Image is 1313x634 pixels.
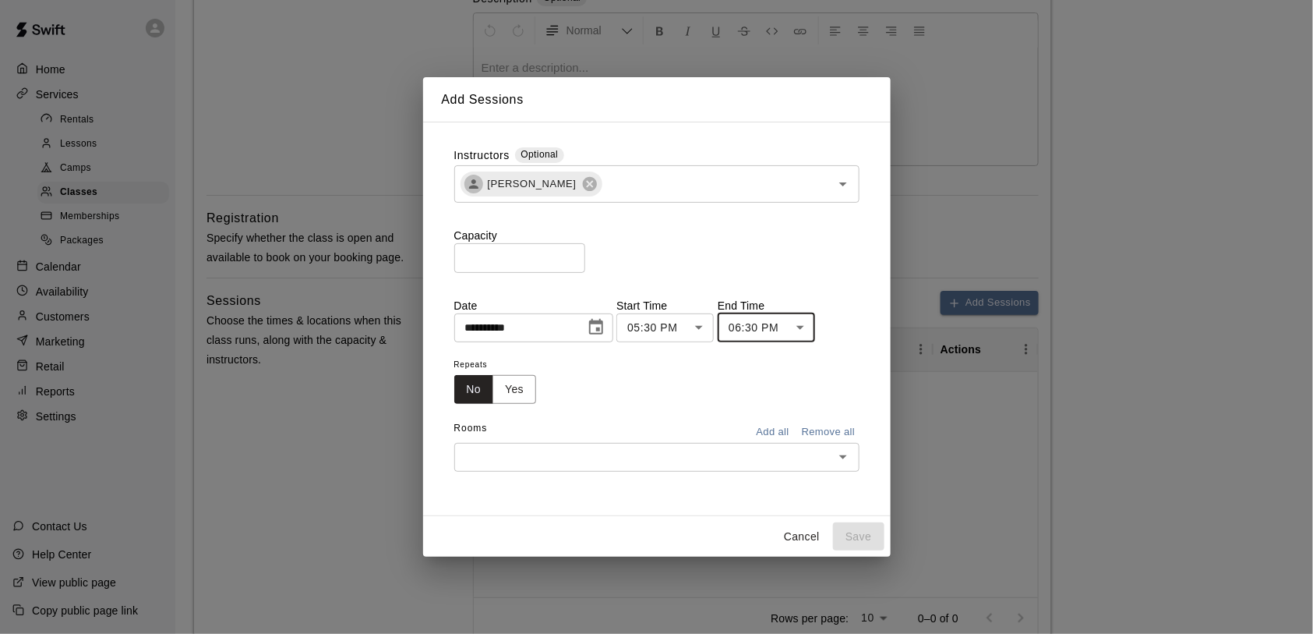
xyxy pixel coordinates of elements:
button: Remove all [798,420,859,445]
label: Instructors [454,147,510,165]
div: [PERSON_NAME] [461,172,602,197]
button: Open [832,173,854,195]
p: Start Time [616,298,714,313]
span: Optional [521,149,559,160]
span: Rooms [454,423,488,434]
div: 06:30 PM [718,313,815,342]
span: Repeats [454,355,549,376]
button: Choose date, selected date is Aug 21, 2025 [581,312,612,343]
h2: Add Sessions [423,77,891,122]
button: Yes [492,375,536,404]
button: Open [832,446,854,468]
span: [PERSON_NAME] [478,176,586,192]
p: End Time [718,298,815,313]
p: Date [454,298,613,313]
p: Capacity [454,228,859,243]
div: Eric Harpring [464,175,483,193]
button: Cancel [777,522,827,551]
div: outlined button group [454,375,537,404]
button: Add all [748,420,798,445]
div: 05:30 PM [616,313,714,342]
button: No [454,375,494,404]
